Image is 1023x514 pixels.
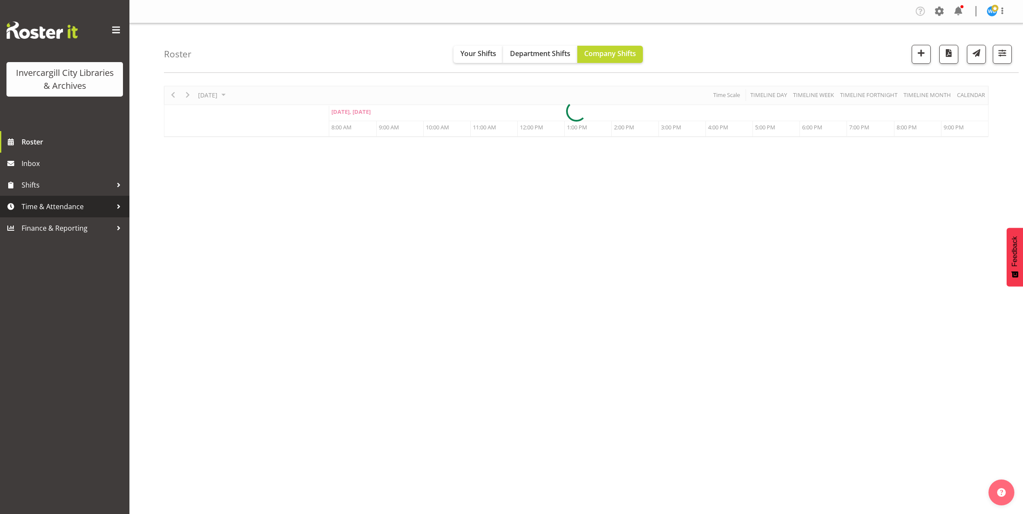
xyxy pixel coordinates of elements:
[997,488,1006,497] img: help-xxl-2.png
[6,22,78,39] img: Rosterit website logo
[453,46,503,63] button: Your Shifts
[939,45,958,64] button: Download a PDF of the roster for the current day
[22,179,112,191] span: Shifts
[22,222,112,235] span: Finance & Reporting
[1011,236,1019,266] span: Feedback
[164,49,192,59] h4: Roster
[1007,228,1023,286] button: Feedback - Show survey
[577,46,643,63] button: Company Shifts
[912,45,931,64] button: Add a new shift
[460,49,496,58] span: Your Shifts
[510,49,570,58] span: Department Shifts
[22,157,125,170] span: Inbox
[584,49,636,58] span: Company Shifts
[22,200,112,213] span: Time & Attendance
[987,6,997,16] img: willem-burger11692.jpg
[503,46,577,63] button: Department Shifts
[993,45,1012,64] button: Filter Shifts
[22,135,125,148] span: Roster
[15,66,114,92] div: Invercargill City Libraries & Archives
[967,45,986,64] button: Send a list of all shifts for the selected filtered period to all rostered employees.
